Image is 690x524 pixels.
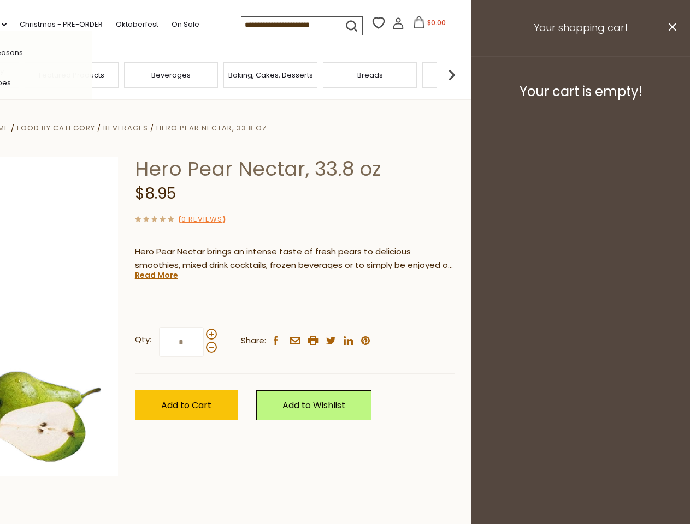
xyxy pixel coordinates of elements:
h3: Your cart is empty! [485,84,676,100]
a: Hero Pear Nectar, 33.8 oz [156,123,267,133]
a: On Sale [172,19,199,31]
span: $8.95 [135,183,176,204]
a: 0 Reviews [181,214,222,225]
a: Breads [357,71,383,79]
input: Qty: [159,327,204,357]
span: ( ) [178,214,226,224]
h1: Hero Pear Nectar, 33.8 oz [135,157,455,181]
button: Add to Cart [135,390,238,420]
strong: Qty: [135,333,151,347]
span: Add to Cart [161,399,211,412]
button: $0.00 [406,16,453,33]
a: Beverages [103,123,148,133]
span: Share: [241,334,266,348]
a: Christmas - PRE-ORDER [20,19,103,31]
a: Oktoberfest [116,19,158,31]
a: Food By Category [17,123,95,133]
a: Add to Wishlist [256,390,371,420]
p: Hero Pear Nectar brings an intense taste of fresh pears to delicious smoothies, mixed drink cockt... [135,245,455,272]
span: $0.00 [427,18,446,27]
img: next arrow [441,64,463,86]
a: Beverages [151,71,191,79]
a: Baking, Cakes, Desserts [228,71,313,79]
a: Read More [135,270,178,281]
